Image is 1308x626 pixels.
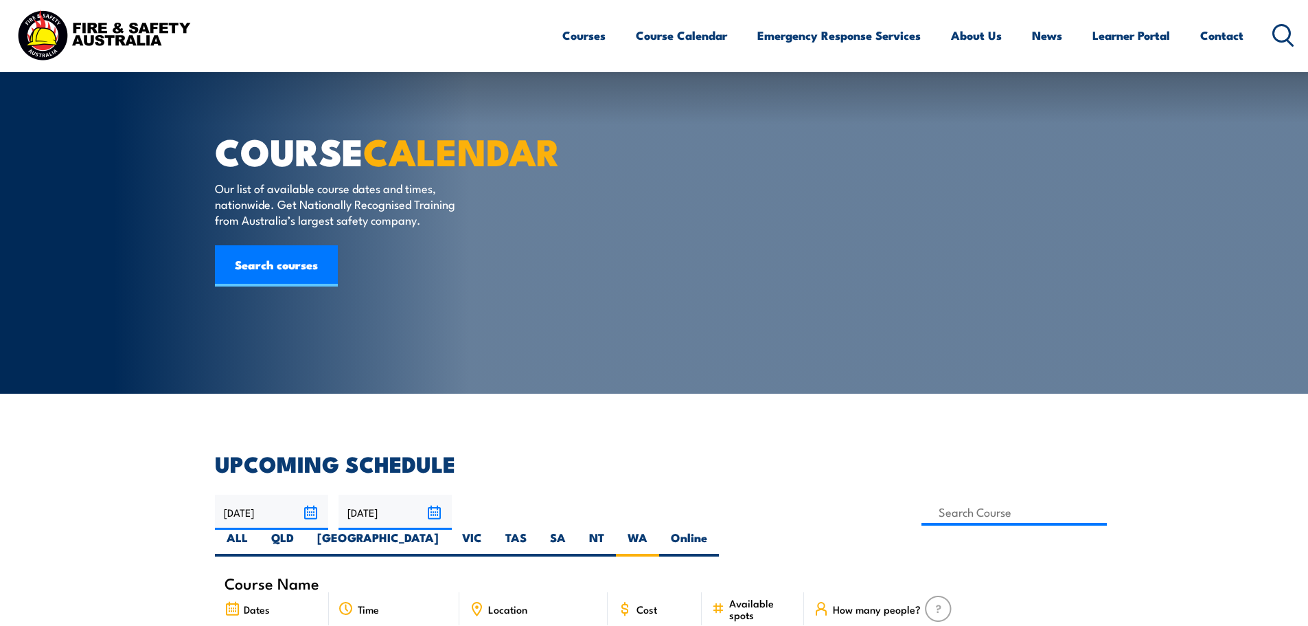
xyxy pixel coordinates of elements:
[616,530,659,557] label: WA
[636,17,727,54] a: Course Calendar
[494,530,538,557] label: TAS
[921,499,1108,526] input: Search Course
[225,577,319,589] span: Course Name
[757,17,921,54] a: Emergency Response Services
[339,495,452,530] input: To date
[244,603,270,615] span: Dates
[1092,17,1170,54] a: Learner Portal
[363,122,560,179] strong: CALENDAR
[488,603,527,615] span: Location
[215,530,260,557] label: ALL
[215,245,338,287] a: Search courses
[260,530,306,557] label: QLD
[562,17,606,54] a: Courses
[538,530,577,557] label: SA
[1200,17,1243,54] a: Contact
[577,530,616,557] label: NT
[833,603,921,615] span: How many people?
[450,530,494,557] label: VIC
[358,603,379,615] span: Time
[1032,17,1062,54] a: News
[215,495,328,530] input: From date
[215,180,466,228] p: Our list of available course dates and times, nationwide. Get Nationally Recognised Training from...
[306,530,450,557] label: [GEOGRAPHIC_DATA]
[951,17,1002,54] a: About Us
[659,530,719,557] label: Online
[636,603,657,615] span: Cost
[729,597,794,621] span: Available spots
[215,454,1094,473] h2: UPCOMING SCHEDULE
[215,135,554,167] h1: COURSE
